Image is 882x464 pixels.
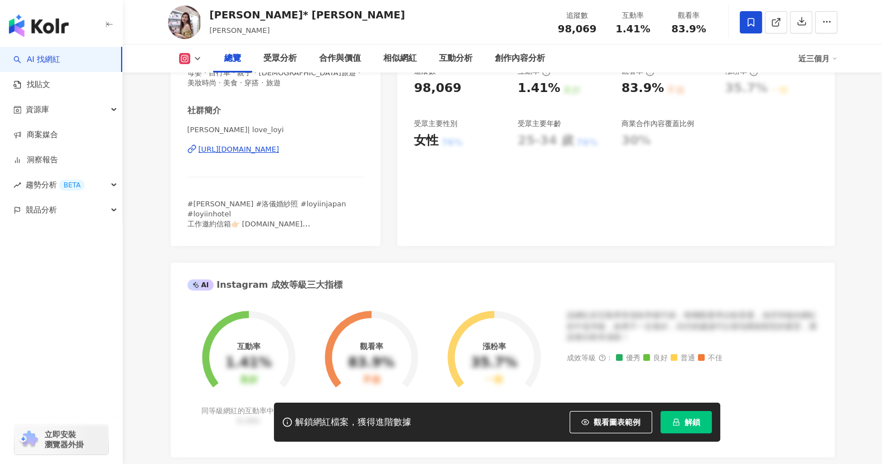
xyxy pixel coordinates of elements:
[668,10,710,21] div: 觀看率
[239,375,257,385] div: 良好
[187,144,364,154] a: [URL][DOMAIN_NAME]
[210,26,270,35] span: [PERSON_NAME]
[661,411,712,433] button: 解鎖
[362,375,380,385] div: 不佳
[45,429,84,449] span: 立即安裝 瀏覽器外掛
[13,54,60,65] a: searchAI 找網紅
[9,14,69,37] img: logo
[26,97,49,122] span: 資源庫
[13,154,58,166] a: 洞察報告
[187,279,343,291] div: Instagram 成效等級三大指標
[187,68,364,88] span: 母嬰 · 自行車 · 親子 · [DEMOGRAPHIC_DATA]旅遊 · 美妝時尚 · 美食 · 穿搭 · 旅遊
[13,129,58,141] a: 商案媒合
[414,132,438,149] div: 女性
[482,342,505,351] div: 漲粉率
[518,80,560,97] div: 1.41%
[672,418,680,426] span: lock
[383,52,417,65] div: 相似網紅
[615,23,650,35] span: 1.41%
[414,119,457,129] div: 受眾主要性別
[798,50,837,67] div: 近三個月
[698,354,722,362] span: 不佳
[558,23,596,35] span: 98,069
[237,342,260,351] div: 互動率
[59,180,85,191] div: BETA
[359,342,383,351] div: 觀看率
[621,119,694,129] div: 商業合作內容覆蓋比例
[168,6,201,39] img: KOL Avatar
[471,355,517,371] div: 35.7%
[414,80,461,97] div: 98,069
[671,354,695,362] span: 普通
[612,10,654,21] div: 互動率
[570,411,652,433] button: 觀看圖表範例
[187,105,221,117] div: 社群簡介
[556,10,599,21] div: 追蹤數
[594,418,640,427] span: 觀看圖表範例
[224,52,241,65] div: 總覽
[621,80,664,97] div: 83.9%
[348,355,394,371] div: 83.9%
[225,355,272,371] div: 1.41%
[187,200,346,249] span: #[PERSON_NAME] #洛儀婚紗照 #loyiinjapan #loyiinhotel 工作邀約信箱👉🏻 [DOMAIN_NAME][EMAIL_ADDRESS][DOMAIN_NAME...
[13,181,21,189] span: rise
[567,354,818,362] div: 成效等級 ：
[199,144,279,154] div: [URL][DOMAIN_NAME]
[263,52,297,65] div: 受眾分析
[518,119,561,129] div: 受眾主要年齡
[26,197,57,223] span: 競品分析
[15,424,108,455] a: chrome extension立即安裝 瀏覽器外掛
[18,431,40,448] img: chrome extension
[616,354,640,362] span: 優秀
[210,8,405,22] div: [PERSON_NAME]* [PERSON_NAME]
[685,418,700,427] span: 解鎖
[567,310,818,343] div: 該網紅的互動率和漲粉率都不錯，唯獨觀看率比較普通，為同等級的網紅的中低等級，效果不一定會好，但仍然建議可以發包開箱類型的案型，應該會比較有成效！
[26,172,85,197] span: 趨勢分析
[187,125,364,135] span: [PERSON_NAME]| love_loyi
[13,79,50,90] a: 找貼文
[671,23,706,35] span: 83.9%
[295,417,411,428] div: 解鎖網紅檔案，獲得進階數據
[485,375,503,385] div: 一般
[439,52,473,65] div: 互動分析
[643,354,668,362] span: 良好
[319,52,361,65] div: 合作與價值
[495,52,545,65] div: 創作內容分析
[187,279,214,291] div: AI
